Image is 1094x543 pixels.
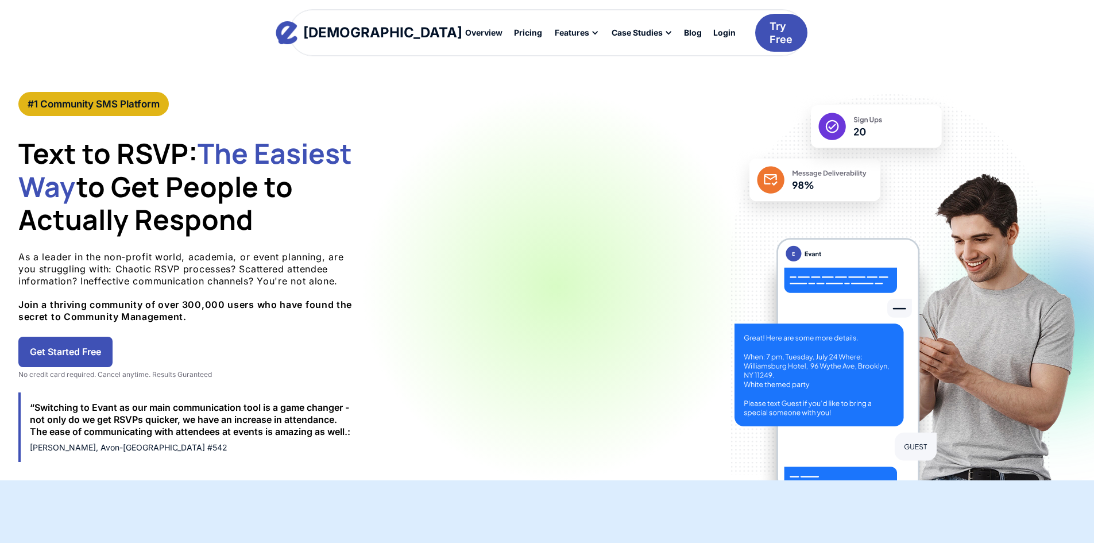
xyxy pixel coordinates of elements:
[28,98,160,110] div: #1 Community SMS Platform
[30,442,354,453] div: [PERSON_NAME], Avon-[GEOGRAPHIC_DATA] #542
[18,137,363,236] h1: Text to RSVP: to Get People to Actually Respond
[708,23,741,43] a: Login
[18,337,113,367] a: Get Started Free
[287,21,451,44] a: home
[770,20,793,47] div: Try Free
[514,29,542,37] div: Pricing
[465,29,502,37] div: Overview
[548,23,605,43] div: Features
[30,402,354,437] div: “Switching to Evant as our main communication tool is a game changer - not only do we get RSVPs q...
[18,370,363,379] div: No credit card required. Cancel anytime. Results Guranteed
[18,251,363,323] p: As a leader in the non-profit world, academia, or event planning, are you struggling with: Chaoti...
[678,23,708,43] a: Blog
[755,14,807,52] a: Try Free
[684,29,702,37] div: Blog
[18,134,352,205] span: The Easiest Way
[713,29,736,37] div: Login
[508,23,548,43] a: Pricing
[605,23,678,43] div: Case Studies
[18,299,352,322] strong: Join a thriving community of over 300,000 users who have found the secret to Community Management.
[303,26,462,40] div: [DEMOGRAPHIC_DATA]
[459,23,508,43] a: Overview
[555,29,589,37] div: Features
[18,92,169,116] a: #1 Community SMS Platform
[612,29,663,37] div: Case Studies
